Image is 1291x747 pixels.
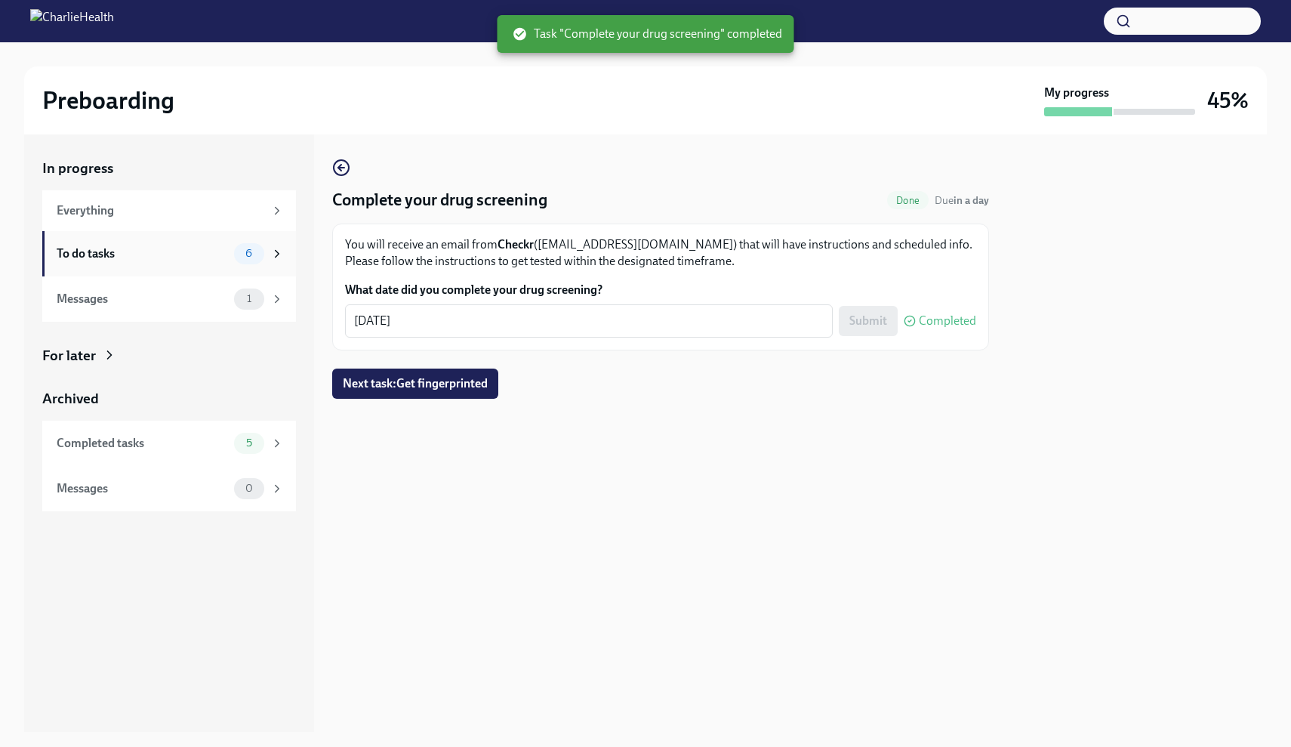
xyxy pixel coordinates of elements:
[332,189,547,211] h4: Complete your drug screening
[57,435,228,452] div: Completed tasks
[498,237,534,252] strong: Checkr
[42,421,296,466] a: Completed tasks5
[42,346,296,366] a: For later
[42,389,296,409] a: Archived
[1207,87,1249,114] h3: 45%
[513,26,782,42] span: Task "Complete your drug screening" completed
[57,202,264,219] div: Everything
[42,276,296,322] a: Messages1
[236,483,262,494] span: 0
[42,85,174,116] h2: Preboarding
[57,480,228,497] div: Messages
[42,231,296,276] a: To do tasks6
[238,293,260,304] span: 1
[345,282,976,298] label: What date did you complete your drug screening?
[42,466,296,511] a: Messages0
[343,376,488,391] span: Next task : Get fingerprinted
[954,194,989,207] strong: in a day
[935,194,989,207] span: Due
[919,315,976,327] span: Completed
[354,312,824,330] textarea: [DATE]
[42,159,296,178] a: In progress
[237,437,261,449] span: 5
[30,9,114,33] img: CharlieHealth
[42,190,296,231] a: Everything
[57,245,228,262] div: To do tasks
[42,346,96,366] div: For later
[236,248,261,259] span: 6
[1044,85,1109,101] strong: My progress
[935,193,989,208] span: September 4th, 2025 09:00
[887,195,929,206] span: Done
[345,236,976,270] p: You will receive an email from ([EMAIL_ADDRESS][DOMAIN_NAME]) that will have instructions and sch...
[57,291,228,307] div: Messages
[332,369,498,399] button: Next task:Get fingerprinted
